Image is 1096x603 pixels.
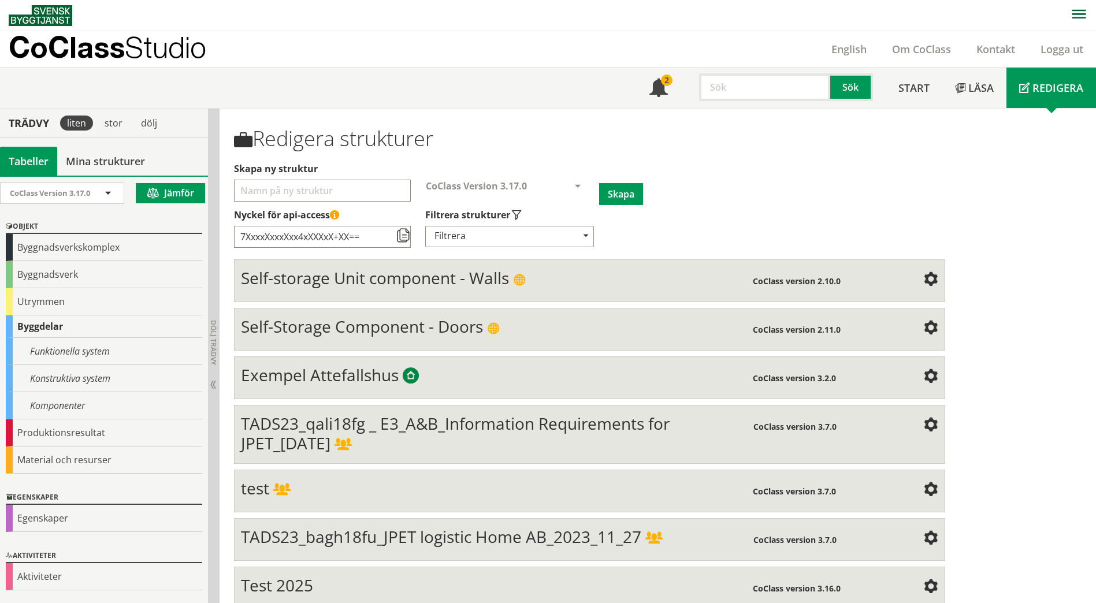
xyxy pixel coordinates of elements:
[98,116,129,131] div: stor
[136,183,205,203] button: Jämför
[6,419,202,446] div: Produktionsresultat
[6,446,202,474] div: Material och resurser
[6,549,202,563] div: Aktiviteter
[6,392,202,419] div: Komponenter
[241,574,313,596] span: Test 2025
[234,226,411,248] input: Nyckel till åtkomststruktur via API (kräver API-licensabonnemang)
[753,373,836,384] span: CoClass version 3.2.0
[753,421,837,432] span: CoClass version 3.7.0
[9,5,72,26] img: Svensk Byggtjänst
[661,75,673,86] div: 2
[753,324,841,335] span: CoClass version 2.11.0
[487,322,500,335] span: Publik struktur
[9,31,231,67] a: CoClassStudio
[6,220,202,234] div: Objekt
[924,483,938,497] span: Inställningar
[234,126,944,151] h1: Redigera strukturer
[2,117,55,129] div: Trädvy
[886,68,942,108] a: Start
[753,486,836,497] span: CoClass version 3.7.0
[209,320,218,365] span: Dölj trädvy
[234,180,411,202] input: Välj ett namn för att skapa en ny struktur Välj vilka typer av strukturer som ska visas i din str...
[1032,81,1083,95] span: Redigera
[426,180,527,192] span: CoClass Version 3.17.0
[241,526,641,548] span: TADS23_bagh18fu_JPET logistic Home AB_2023_11_27
[649,80,668,98] span: Notifikationer
[1006,68,1096,108] a: Redigera
[968,81,994,95] span: Läsa
[942,68,1006,108] a: Läsa
[753,583,841,594] span: CoClass version 3.16.0
[637,68,681,108] a: 2
[6,234,202,261] div: Byggnadsverkskomplex
[6,505,202,532] div: Egenskaper
[964,42,1028,56] a: Kontakt
[425,226,594,247] div: Filtrera
[57,147,154,176] a: Mina strukturer
[6,563,202,590] div: Aktiviteter
[753,276,841,286] span: CoClass version 2.10.0
[924,370,938,384] span: Inställningar
[396,229,410,243] span: Kopiera
[699,73,830,101] input: Sök
[335,439,352,452] span: Delad struktur
[234,209,944,221] label: Nyckel till åtkomststruktur via API (kräver API-licensabonnemang)
[241,477,269,499] span: test
[330,211,339,220] span: Denna API-nyckel ger åtkomst till alla strukturer som du har skapat eller delat med dig av. Håll ...
[10,188,90,198] span: CoClass Version 3.17.0
[753,534,837,545] span: CoClass version 3.7.0
[134,116,164,131] div: dölj
[241,315,483,337] span: Self-Storage Component - Doors
[273,484,291,497] span: Delad struktur
[924,273,938,287] span: Inställningar
[924,322,938,336] span: Inställningar
[599,183,643,205] button: Skapa
[1028,42,1096,56] a: Logga ut
[924,419,938,433] span: Inställningar
[924,532,938,546] span: Inställningar
[9,40,206,54] p: CoClass
[241,267,509,289] span: Self-storage Unit component - Walls
[241,412,670,454] span: TADS23_qali18fg _ E3_A&B_Information Requirements for JPET_[DATE]
[6,365,202,392] div: Konstruktiva system
[241,364,399,386] span: Exempel Attefallshus
[6,338,202,365] div: Funktionella system
[830,73,873,101] button: Sök
[898,81,930,95] span: Start
[125,30,206,64] span: Studio
[6,288,202,315] div: Utrymmen
[513,274,526,286] span: Publik struktur
[819,42,879,56] a: English
[425,209,593,221] label: Välj vilka typer av strukturer som ska visas i din strukturlista
[417,180,599,209] div: Välj CoClass-version för att skapa en ny struktur
[60,116,93,131] div: liten
[879,42,964,56] a: Om CoClass
[645,533,663,545] span: Delad struktur
[6,491,202,505] div: Egenskaper
[6,315,202,338] div: Byggdelar
[403,368,419,385] span: Byggtjänsts exempelstrukturer
[924,580,938,594] span: Inställningar
[234,162,944,175] label: Välj ett namn för att skapa en ny struktur
[6,261,202,288] div: Byggnadsverk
